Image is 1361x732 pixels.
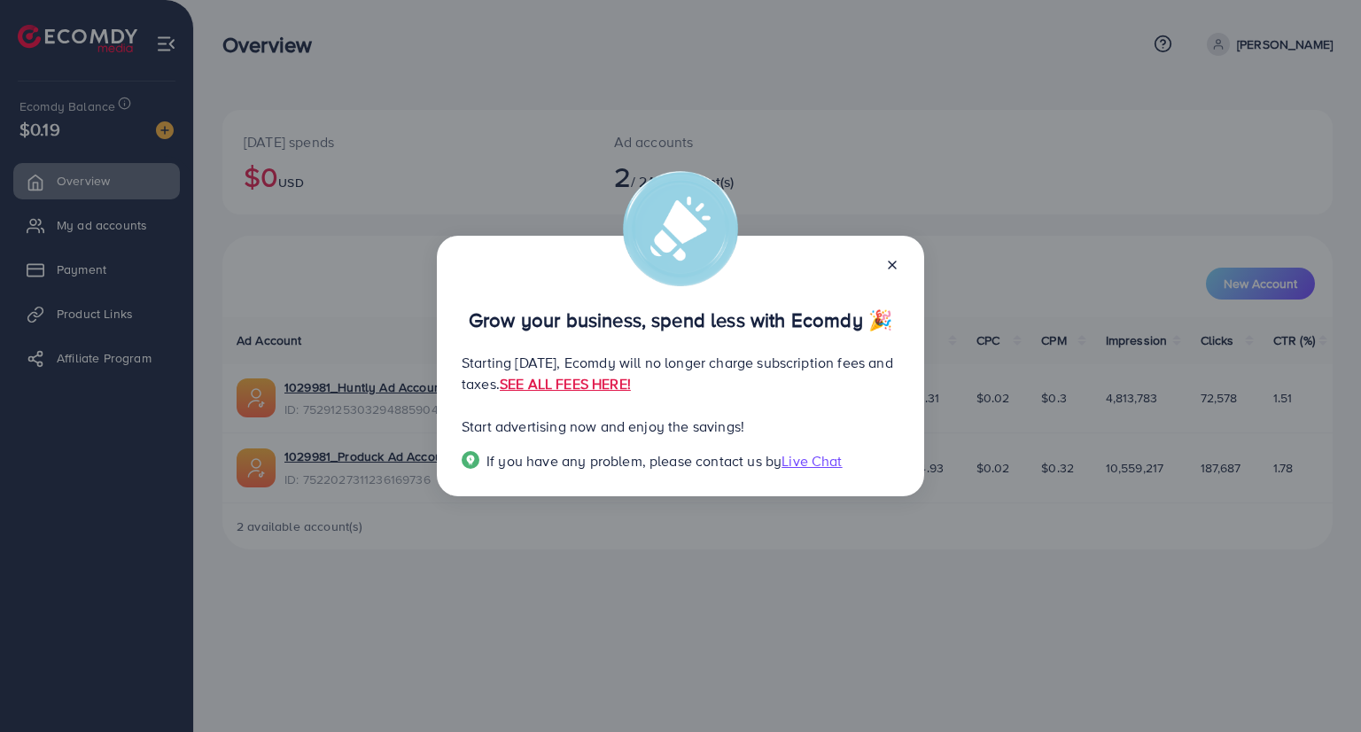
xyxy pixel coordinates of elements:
img: alert [623,171,738,286]
p: Starting [DATE], Ecomdy will no longer charge subscription fees and taxes. [462,352,899,394]
span: If you have any problem, please contact us by [486,451,782,471]
img: Popup guide [462,451,479,469]
a: SEE ALL FEES HERE! [500,374,631,393]
p: Grow your business, spend less with Ecomdy 🎉 [462,309,899,331]
span: Live Chat [782,451,842,471]
iframe: Chat [1286,652,1348,719]
p: Start advertising now and enjoy the savings! [462,416,899,437]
